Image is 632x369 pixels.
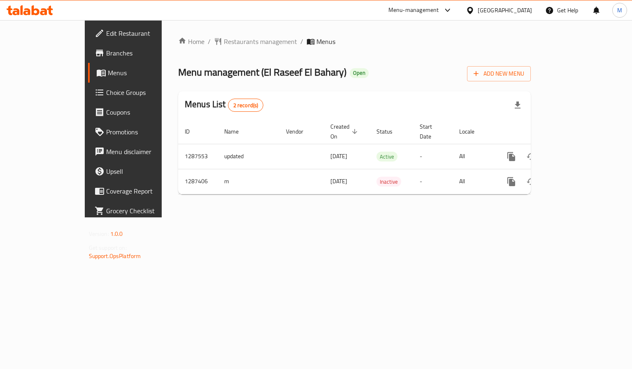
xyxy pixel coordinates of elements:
a: Coverage Report [88,181,191,201]
span: Vendor [286,127,314,136]
h2: Menus List [185,98,263,112]
span: [DATE] [330,176,347,187]
a: Promotions [88,122,191,142]
span: Upsell [106,166,184,176]
span: Grocery Checklist [106,206,184,216]
button: more [502,172,521,191]
td: m [218,169,279,194]
td: 1287406 [178,169,218,194]
td: 1287553 [178,144,218,169]
a: Restaurants management [214,37,297,46]
div: [GEOGRAPHIC_DATA] [478,6,532,15]
span: Status [376,127,403,136]
span: Inactive [376,177,401,187]
td: - [413,144,453,169]
span: Restaurants management [224,37,297,46]
span: ID [185,127,200,136]
th: Actions [495,119,587,144]
td: All [453,144,495,169]
nav: breadcrumb [178,37,531,46]
table: enhanced table [178,119,587,194]
span: Menu management ( El Raseef El Bahary ) [178,63,346,81]
span: Start Date [420,122,443,141]
a: Choice Groups [88,83,191,102]
a: Edit Restaurant [88,23,191,43]
span: 1.0.0 [110,228,123,239]
td: updated [218,144,279,169]
a: Home [178,37,204,46]
span: Active [376,152,397,161]
span: Version: [89,228,109,239]
div: Menu-management [388,5,439,15]
a: Coupons [88,102,191,122]
span: Coupons [106,107,184,117]
div: Total records count [228,99,264,112]
span: 2 record(s) [228,101,263,109]
span: Promotions [106,127,184,137]
button: Change Status [521,172,541,191]
span: [DATE] [330,151,347,161]
span: Name [224,127,249,136]
li: / [300,37,303,46]
span: Choice Groups [106,88,184,97]
span: Add New Menu [474,69,524,79]
span: Created On [330,122,360,141]
span: Menus [108,68,184,78]
span: Coverage Report [106,186,184,196]
span: Edit Restaurant [106,28,184,38]
a: Menus [88,63,191,83]
li: / [208,37,211,46]
span: M [617,6,622,15]
span: Locale [459,127,485,136]
span: Branches [106,48,184,58]
td: All [453,169,495,194]
div: Open [350,68,369,78]
button: Change Status [521,147,541,166]
div: Export file [508,95,527,115]
a: Upsell [88,161,191,181]
span: Menus [316,37,335,46]
td: - [413,169,453,194]
button: Add New Menu [467,66,531,81]
a: Menu disclaimer [88,142,191,161]
a: Grocery Checklist [88,201,191,221]
a: Support.OpsPlatform [89,251,141,261]
span: Menu disclaimer [106,147,184,157]
a: Branches [88,43,191,63]
span: Open [350,69,369,76]
span: Get support on: [89,242,127,253]
button: more [502,147,521,166]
